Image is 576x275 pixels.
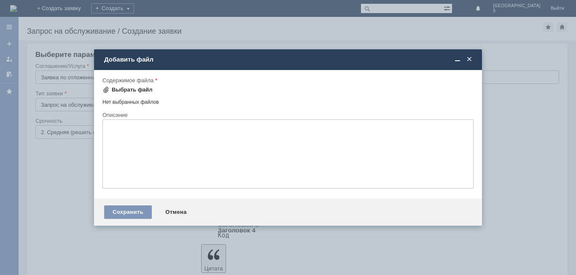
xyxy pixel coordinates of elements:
div: Содержимое файла [102,78,472,83]
div: Нет выбранных файлов [102,96,474,105]
div: Описание [102,112,472,118]
span: Закрыть [465,56,474,63]
div: Выбрать файл [112,86,153,93]
span: Свернуть (Ctrl + M) [453,56,462,63]
div: Добавить файл [104,56,474,63]
div: [PERSON_NAME]/ Прошу удалить отложенные чеки за [DATE] [3,3,123,17]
